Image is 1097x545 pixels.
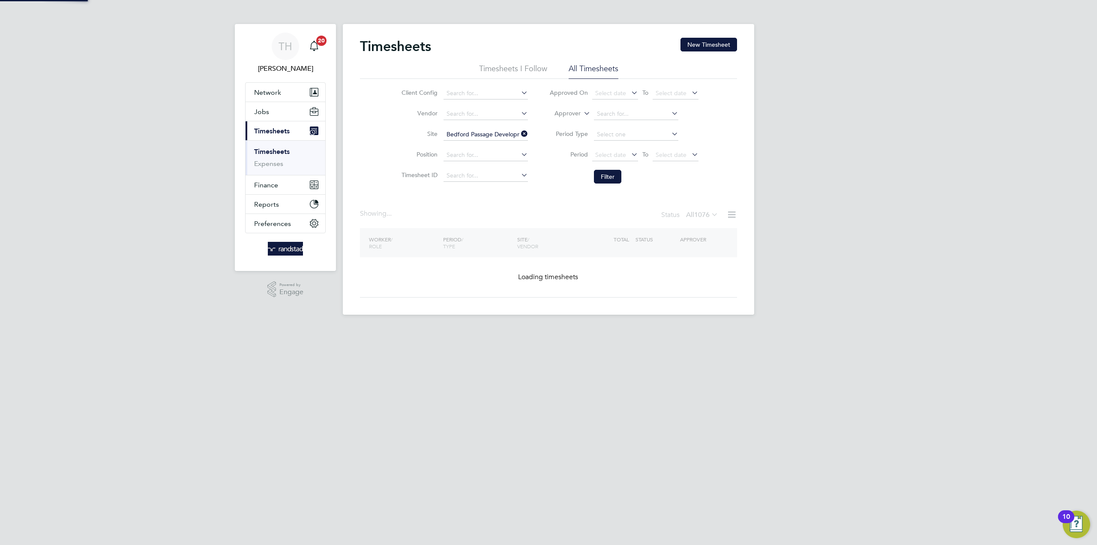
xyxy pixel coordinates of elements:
button: Jobs [246,102,325,121]
label: Client Config [399,89,438,96]
button: Preferences [246,214,325,233]
label: Vendor [399,109,438,117]
span: Timesheets [254,127,290,135]
span: To [640,149,651,160]
input: Select one [594,129,678,141]
button: Network [246,83,325,102]
span: Select date [656,151,686,159]
span: To [640,87,651,98]
span: ... [387,209,392,218]
span: Reports [254,200,279,208]
nav: Main navigation [235,24,336,271]
span: Powered by [279,281,303,289]
a: 20 [306,33,323,60]
input: Search for... [444,87,528,99]
a: TH[PERSON_NAME] [245,33,326,74]
a: Powered byEngage [267,281,304,298]
li: Timesheets I Follow [479,63,547,79]
a: Go to home page [245,242,326,256]
label: Period Type [549,130,588,138]
div: Timesheets [246,140,325,175]
label: Site [399,130,438,138]
label: Period [549,151,588,158]
li: All Timesheets [569,63,618,79]
label: All [686,211,718,219]
a: Expenses [254,160,283,168]
a: Timesheets [254,148,290,156]
button: New Timesheet [680,38,737,51]
div: Showing [360,209,393,218]
span: Jobs [254,108,269,116]
button: Finance [246,175,325,194]
button: Reports [246,195,325,214]
h2: Timesheets [360,38,431,55]
input: Search for... [444,170,528,182]
span: Network [254,88,281,96]
div: Status [661,209,720,221]
span: Finance [254,181,278,189]
input: Search for... [444,129,528,141]
button: Timesheets [246,121,325,140]
span: Select date [595,89,626,97]
span: Engage [279,289,303,296]
span: Select date [595,151,626,159]
span: 20 [316,36,327,46]
span: Select date [656,89,686,97]
span: 1076 [694,211,710,219]
div: 10 [1062,517,1070,528]
span: Preferences [254,220,291,228]
span: TH [279,41,292,52]
button: Filter [594,170,621,184]
input: Search for... [594,108,678,120]
label: Timesheet ID [399,171,438,179]
label: Approver [542,109,581,118]
input: Search for... [444,149,528,161]
button: Open Resource Center, 10 new notifications [1063,511,1090,538]
input: Search for... [444,108,528,120]
label: Position [399,151,438,158]
img: randstad-logo-retina.png [268,242,303,256]
label: Approved On [549,89,588,96]
span: Tom Heath [245,63,326,74]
